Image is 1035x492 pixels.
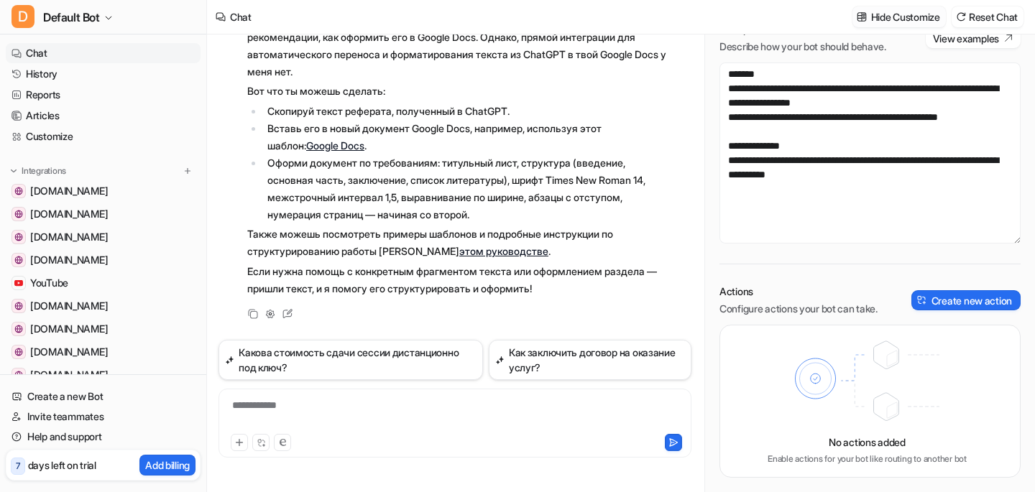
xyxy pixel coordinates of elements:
a: ejcj.orfaleacenter.ucsb.edu[DOMAIN_NAME] [6,204,201,224]
a: dictionary.cambridge.org[DOMAIN_NAME] [6,342,201,362]
img: customize [857,11,867,22]
button: View examples [926,28,1021,48]
img: dictionary.cambridge.org [14,348,23,356]
a: chat.deepseek.com[DOMAIN_NAME] [6,296,201,316]
button: Integrations [6,164,70,178]
button: Create new action [911,290,1021,310]
a: Customize [6,126,201,147]
a: chatgpt.com[DOMAIN_NAME] [6,181,201,201]
a: YouTubeYouTube [6,273,201,293]
button: Hide Customize [852,6,946,27]
a: Invite teammates [6,407,201,427]
li: Вставь его в новый документ Google Docs, например, используя этот шаблон: . [263,120,668,154]
img: expand menu [9,166,19,176]
p: Если нужна помощь с конкретным фрагментом текста или оформлением раздела — пришли текст, и я помо... [247,263,668,297]
p: Describe how your bot should behave. [719,40,886,54]
a: Google Docs [306,139,364,152]
a: этом руководстве [459,245,548,257]
li: Оформи документ по требованиям: титульный лист, структура (введение, основная часть, заключение, ... [263,154,668,223]
span: [DOMAIN_NAME] [30,299,108,313]
a: Articles [6,106,201,126]
a: History [6,64,201,84]
img: YouTube [14,279,23,287]
button: Как заключить договор на оказание услуг? [489,340,691,380]
a: disk.yandex.ru[DOMAIN_NAME] [6,319,201,339]
a: academy.myrosmol.ru[DOMAIN_NAME] [6,365,201,385]
img: menu_add.svg [183,166,193,176]
img: academy.myrosmol.ru [14,371,23,379]
button: Add billing [139,455,195,475]
p: Add billing [145,458,190,473]
img: chatgpt.com [14,187,23,195]
span: [DOMAIN_NAME] [30,368,108,382]
img: reset [956,11,966,22]
span: Default Bot [43,7,100,27]
button: Reset Chat [952,6,1023,27]
img: create-action-icon.svg [917,295,927,305]
img: chat.deepseek.com [14,302,23,310]
button: Какова стоимость сдачи сессии дистанционно под ключ? [218,340,483,380]
p: Enable actions for your bot like routing to another bot [768,452,967,465]
img: ejcj.orfaleacenter.ucsb.edu [14,210,23,218]
p: Вот что ты можешь сделать: [247,83,668,100]
span: YouTube [30,276,68,290]
p: Configure actions your bot can take. [719,302,878,316]
a: Help and support [6,427,201,447]
span: [DOMAIN_NAME] [30,345,108,359]
a: dist-work.ru[DOMAIN_NAME] [6,227,201,247]
li: Скопируй текст реферата, полученный в ChatGPT. [263,103,668,120]
img: disk.yandex.ru [14,325,23,333]
p: Также можешь посмотреть примеры шаблонов и подробные инструкции по структурированию работы [PERSO... [247,226,668,260]
p: Actions [719,284,878,299]
p: Hide Customize [871,9,940,24]
span: [DOMAIN_NAME] [30,184,108,198]
p: Integrations [22,165,66,177]
img: dist-work.ru [14,233,23,241]
span: [DOMAIN_NAME] [30,230,108,244]
span: [DOMAIN_NAME] [30,322,108,336]
p: Я могу помочь с пошаговой инструкцией по оформлению реферата и дать рекомендации, как оформить ег... [247,11,668,80]
a: Create a new Bot [6,386,201,407]
a: docs.yandex.ru[DOMAIN_NAME] [6,250,201,270]
span: [DOMAIN_NAME] [30,207,108,221]
span: [DOMAIN_NAME] [30,253,108,267]
p: 7 [16,460,20,473]
p: No actions added [829,435,906,450]
a: Chat [6,43,201,63]
img: docs.yandex.ru [14,256,23,264]
span: D [11,5,34,28]
p: days left on trial [28,458,96,473]
a: Reports [6,85,201,105]
div: Chat [230,9,252,24]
